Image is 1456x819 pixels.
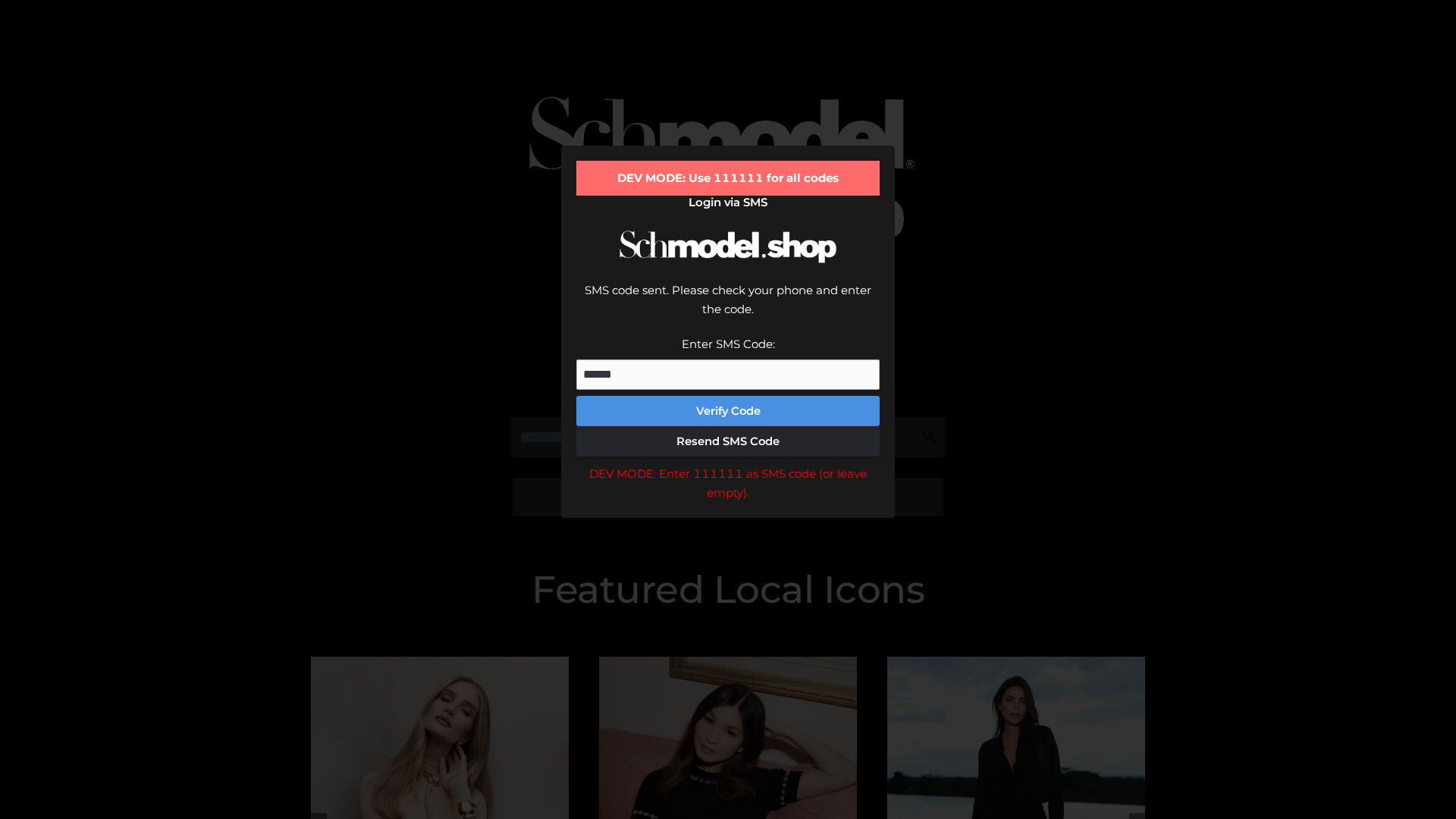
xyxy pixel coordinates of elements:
button: Resend SMS Code [576,426,880,457]
label: Enter SMS Code: [682,337,775,351]
button: Verify Code [576,396,880,426]
div: DEV MODE: Use 111111 for all codes [576,161,880,196]
h2: Login via SMS [576,196,880,209]
img: Schmodel Logo [614,217,842,277]
div: DEV MODE: Enter 111111 as SMS code (or leave empty). [576,464,880,503]
div: SMS code sent. Please check your phone and enter the code. [576,281,880,334]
